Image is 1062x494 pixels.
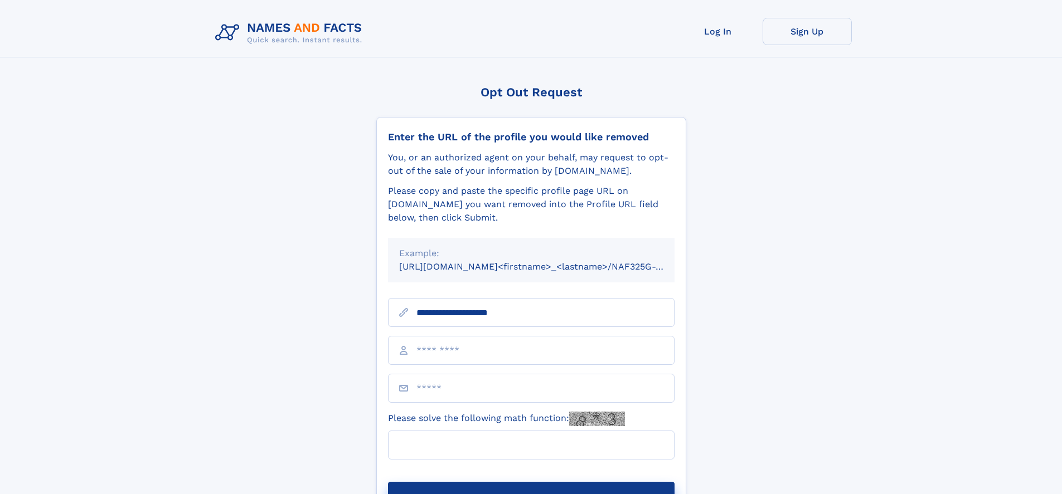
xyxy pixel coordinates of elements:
div: Example: [399,247,663,260]
div: Enter the URL of the profile you would like removed [388,131,675,143]
label: Please solve the following math function: [388,412,625,426]
small: [URL][DOMAIN_NAME]<firstname>_<lastname>/NAF325G-xxxxxxxx [399,261,696,272]
div: Opt Out Request [376,85,686,99]
a: Log In [673,18,763,45]
div: Please copy and paste the specific profile page URL on [DOMAIN_NAME] you want removed into the Pr... [388,184,675,224]
a: Sign Up [763,18,852,45]
img: Logo Names and Facts [211,18,371,48]
div: You, or an authorized agent on your behalf, may request to opt-out of the sale of your informatio... [388,151,675,178]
